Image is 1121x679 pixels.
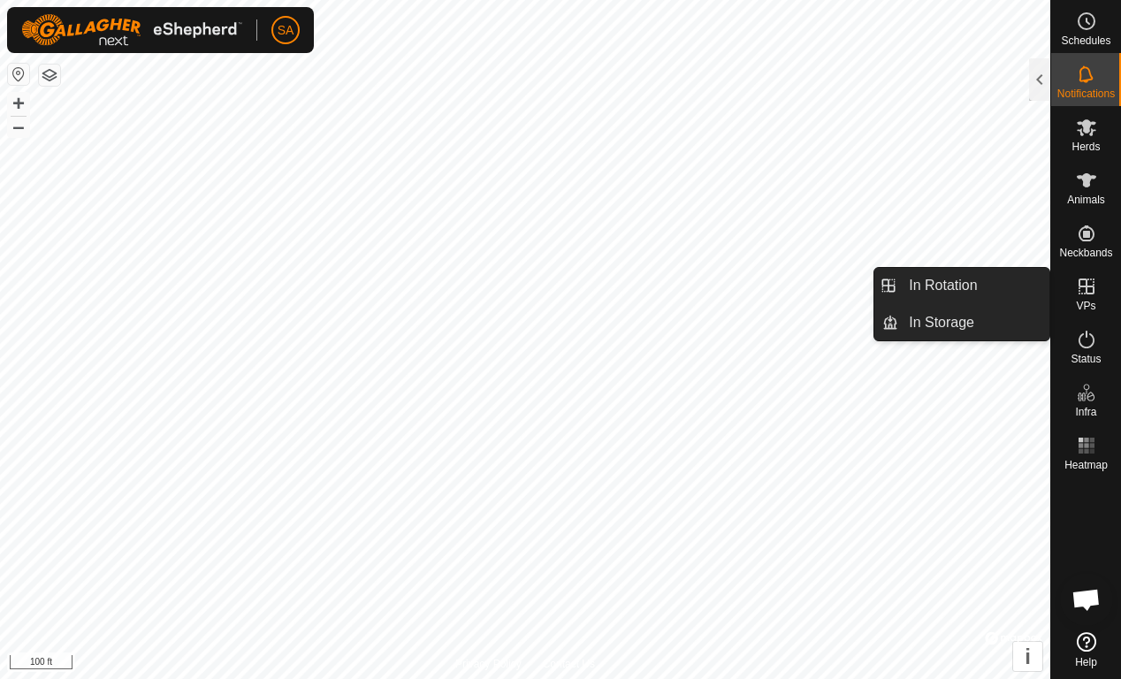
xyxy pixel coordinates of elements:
span: Schedules [1061,35,1110,46]
a: In Rotation [898,268,1049,303]
li: In Storage [874,305,1049,340]
span: i [1025,645,1031,668]
span: Animals [1067,195,1105,205]
span: Neckbands [1059,248,1112,258]
li: In Rotation [874,268,1049,303]
a: In Storage [898,305,1049,340]
a: Contact Us [543,656,595,672]
button: i [1013,642,1042,671]
div: Open chat [1060,573,1113,626]
button: – [8,116,29,137]
span: Herds [1071,141,1100,152]
a: Help [1051,625,1121,675]
button: Reset Map [8,64,29,85]
a: Privacy Policy [455,656,522,672]
span: In Rotation [909,275,977,296]
img: Gallagher Logo [21,14,242,46]
span: Notifications [1057,88,1115,99]
button: Map Layers [39,65,60,86]
span: In Storage [909,312,974,333]
span: Heatmap [1064,460,1108,470]
span: SA [278,21,294,40]
span: Infra [1075,407,1096,417]
span: Help [1075,657,1097,668]
button: + [8,93,29,114]
span: Status [1071,354,1101,364]
span: VPs [1076,301,1095,311]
